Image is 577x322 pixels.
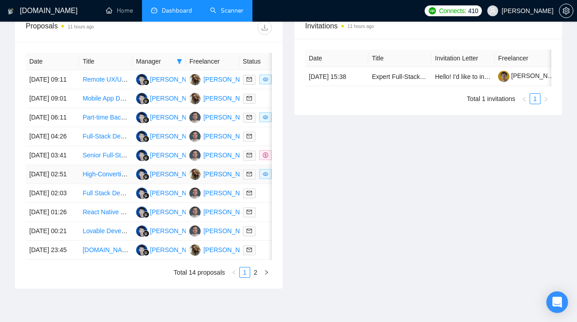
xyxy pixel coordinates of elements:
a: TS[PERSON_NAME] [189,170,255,177]
img: HP [136,207,147,218]
a: homeHome [106,7,133,14]
td: React Native Developer for PWA Conversion [79,203,132,222]
span: dollar [263,152,268,158]
li: Total 14 proposals [174,267,225,278]
li: Next Page [261,267,272,278]
div: Open Intercom Messenger [546,291,568,313]
img: HP [136,112,147,123]
div: [PERSON_NAME] [203,112,255,122]
a: BK[PERSON_NAME] [189,132,255,139]
th: Invitation Letter [431,50,495,67]
div: [PERSON_NAME] [150,74,202,84]
div: [PERSON_NAME] [203,74,255,84]
th: Manager [133,53,186,70]
div: [PERSON_NAME] [150,245,202,255]
div: [PERSON_NAME] [150,93,202,103]
span: Manager [136,56,173,66]
span: Connects: [439,6,466,16]
a: TS[PERSON_NAME] [189,94,255,101]
div: [PERSON_NAME] [203,188,255,198]
a: High-Converting Landing Page Needed ( One-Click Purchase) [82,170,256,178]
td: [DATE] 00:21 [26,222,79,241]
img: BK [189,150,201,161]
td: Senior Full-Stack Web Engineer (Next.js / TypeScript) [79,146,132,165]
img: TS [189,169,201,180]
button: setting [559,4,573,18]
th: Freelancer [495,50,558,67]
span: left [231,270,237,275]
a: Lovable Developer [82,227,135,235]
td: 10web.io Landing Page Designer Needed [79,241,132,260]
th: Title [368,50,431,67]
div: [PERSON_NAME] [203,169,255,179]
a: BK[PERSON_NAME] [189,208,255,215]
span: 410 [468,6,478,16]
span: right [264,270,269,275]
th: Date [26,53,79,70]
li: Previous Page [519,93,530,104]
img: upwork-logo.png [429,7,436,14]
img: gigradar-bm.png [143,212,149,218]
img: gigradar-bm.png [143,79,149,85]
img: TS [189,244,201,256]
a: HP[PERSON_NAME] [136,227,202,234]
td: [DATE] 09:01 [26,89,79,108]
div: [PERSON_NAME] [150,131,202,141]
img: gigradar-bm.png [143,136,149,142]
a: Full Stack Developer for Scalable SaaS Google & Apple Review Management Application Development [82,189,371,197]
span: mail [247,171,252,177]
div: Proposals [26,20,149,35]
span: mail [247,209,252,215]
a: TS[PERSON_NAME] [189,246,255,253]
td: Full Stack Developer for Scalable SaaS Google & Apple Review Management Application Development [79,184,132,203]
span: eye [263,115,268,120]
span: Dashboard [162,7,192,14]
a: Senior Full-Stack Web Engineer (Next.js / TypeScript) [82,152,233,159]
td: Remote UX/UI Designer – SaaS Trading Platform with the AI - powered modules [79,70,132,89]
div: [PERSON_NAME] [150,226,202,236]
img: BK [189,112,201,123]
span: right [543,97,549,102]
a: [DOMAIN_NAME] Landing Page Designer Needed [82,246,224,253]
a: setting [559,7,573,14]
th: Freelancer [186,53,239,70]
li: 1 [239,267,250,278]
span: mail [247,115,252,120]
td: [DATE] 06:11 [26,108,79,127]
td: [DATE] 03:41 [26,146,79,165]
a: TS[PERSON_NAME] [189,75,255,83]
a: BK[PERSON_NAME] [189,151,255,158]
img: BK [189,207,201,218]
span: user [490,8,496,14]
a: BK[PERSON_NAME] [189,227,255,234]
img: HP [136,93,147,104]
a: HP[PERSON_NAME] [136,246,202,253]
img: BK [189,131,201,142]
img: BK [189,188,201,199]
td: [DATE] 09:11 [26,70,79,89]
a: React Native Developer for PWA Conversion [82,208,207,216]
span: mail [247,190,252,196]
a: Full-Stack Developer for Professional Surveillance Camera Website [82,133,271,140]
td: Expert Full-Stack (mainly Frontend) TypeScript Developer (Next.js 15, Mapbox, Drizzle, Radix UI) [368,67,431,86]
td: [DATE] 15:38 [305,67,368,86]
img: BK [189,225,201,237]
span: mail [247,77,252,82]
button: right [261,267,272,278]
a: 1 [530,94,540,104]
th: Date [305,50,368,67]
img: logo [8,4,14,18]
div: [PERSON_NAME] [150,188,202,198]
div: [PERSON_NAME] [203,207,255,217]
div: [PERSON_NAME] [150,150,202,160]
img: HP [136,188,147,199]
div: [PERSON_NAME] [150,207,202,217]
td: [DATE] 23:45 [26,241,79,260]
li: Previous Page [229,267,239,278]
a: 1 [240,267,250,277]
time: 11 hours ago [348,24,374,29]
a: Remote UX/UI Designer – SaaS Trading Platform with the AI - powered modules [82,76,307,83]
span: mail [247,247,252,253]
div: [PERSON_NAME] [203,131,255,141]
span: download [258,24,271,31]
